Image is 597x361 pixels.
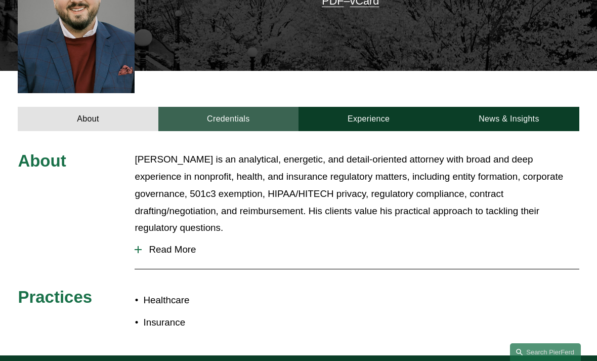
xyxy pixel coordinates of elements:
span: Read More [142,244,579,255]
p: [PERSON_NAME] is an analytical, energetic, and detail-oriented attorney with broad and deep exper... [135,151,579,236]
a: Search this site [510,343,581,361]
span: About [18,151,66,170]
span: Practices [18,288,92,306]
p: Healthcare [143,292,298,309]
a: About [18,107,158,131]
a: News & Insights [439,107,579,131]
p: Insurance [143,314,298,331]
a: Experience [298,107,439,131]
button: Read More [135,236,579,263]
a: Credentials [158,107,298,131]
